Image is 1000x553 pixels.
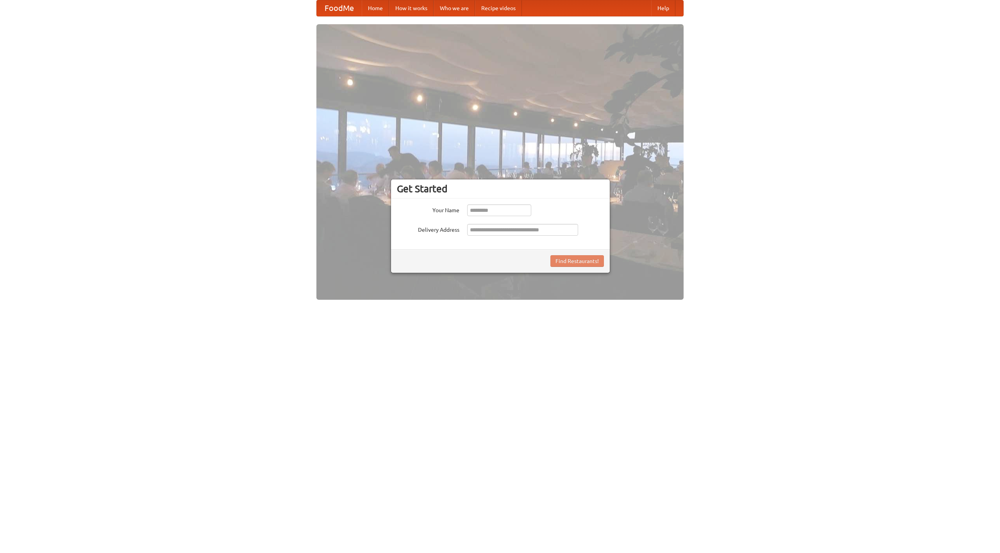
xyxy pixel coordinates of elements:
a: Help [651,0,675,16]
a: Who we are [434,0,475,16]
a: Home [362,0,389,16]
a: How it works [389,0,434,16]
h3: Get Started [397,183,604,195]
label: Delivery Address [397,224,459,234]
a: FoodMe [317,0,362,16]
button: Find Restaurants! [550,255,604,267]
a: Recipe videos [475,0,522,16]
label: Your Name [397,204,459,214]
